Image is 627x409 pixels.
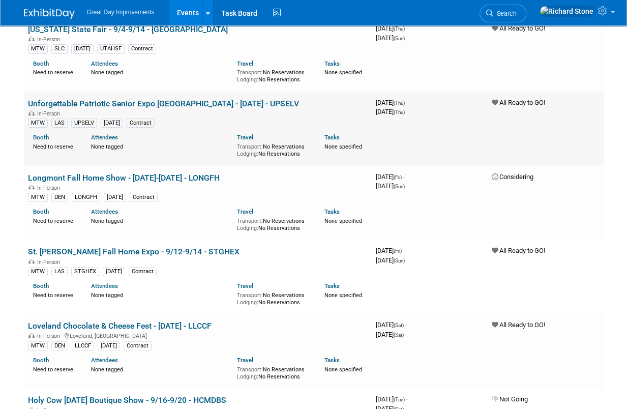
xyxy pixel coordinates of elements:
[51,267,68,276] div: LAS
[28,173,220,183] a: Longmont Fall Home Show - [DATE]-[DATE] - LONGFH
[237,290,309,306] div: No Reservations No Reservations
[376,395,408,403] span: [DATE]
[394,184,405,189] span: (Sun)
[403,247,405,254] span: -
[103,267,125,276] div: [DATE]
[324,366,362,373] span: None specified
[28,193,48,202] div: MTW
[480,5,526,22] a: Search
[492,247,545,254] span: All Ready to GO!
[33,290,76,299] div: Need to reserve
[324,60,340,67] a: Tasks
[492,321,545,329] span: All Ready to GO!
[97,44,125,53] div: UTAHSF
[128,44,156,53] div: Contract
[33,141,76,151] div: Need to reserve
[394,258,405,264] span: (Sun)
[237,218,263,224] span: Transport:
[237,225,258,231] span: Lodging:
[493,10,517,17] span: Search
[28,24,228,34] a: [US_STATE] State Fair - 9/4-9/14 - [GEOGRAPHIC_DATA]
[237,208,253,215] a: Travel
[324,282,340,289] a: Tasks
[28,247,240,256] a: St. [PERSON_NAME] Fall Home Expo - 9/12-9/14 - STGHEX
[72,193,100,202] div: LONGFH
[130,193,158,202] div: Contract
[394,397,405,402] span: (Tue)
[51,193,68,202] div: DEN
[98,341,120,350] div: [DATE]
[91,67,229,76] div: None tagged
[28,341,48,350] div: MTW
[237,151,258,157] span: Lodging:
[394,248,402,254] span: (Fri)
[324,218,362,224] span: None specified
[91,134,118,141] a: Attendees
[37,110,63,117] span: In-Person
[37,259,63,266] span: In-Person
[405,321,407,329] span: -
[28,44,48,53] div: MTW
[87,9,155,16] span: Great Day Improvements
[71,44,94,53] div: [DATE]
[91,208,118,215] a: Attendees
[28,36,35,41] img: In-Person Event
[33,60,49,67] a: Booth
[33,67,76,76] div: Need to reserve
[104,193,126,202] div: [DATE]
[376,99,408,106] span: [DATE]
[406,99,408,106] span: -
[51,341,68,350] div: DEN
[376,247,405,254] span: [DATE]
[72,341,94,350] div: LLCCF
[376,108,405,115] span: [DATE]
[237,134,253,141] a: Travel
[71,119,97,128] div: UPSELV
[376,182,405,190] span: [DATE]
[237,69,263,76] span: Transport:
[91,216,229,225] div: None tagged
[406,24,408,32] span: -
[33,134,49,141] a: Booth
[129,267,157,276] div: Contract
[492,395,528,403] span: Not Going
[403,173,405,181] span: -
[406,395,408,403] span: -
[91,357,118,364] a: Attendees
[91,60,118,67] a: Attendees
[124,341,152,350] div: Contract
[492,99,545,106] span: All Ready to GO!
[324,134,340,141] a: Tasks
[51,119,68,128] div: LAS
[28,331,368,339] div: Loveland, [GEOGRAPHIC_DATA]
[37,36,63,43] span: In-Person
[324,208,340,215] a: Tasks
[28,333,35,338] img: In-Person Event
[324,69,362,76] span: None specified
[237,292,263,299] span: Transport:
[91,364,229,373] div: None tagged
[237,299,258,306] span: Lodging:
[237,60,253,67] a: Travel
[33,216,76,225] div: Need to reserve
[394,100,405,106] span: (Thu)
[91,141,229,151] div: None tagged
[33,282,49,289] a: Booth
[237,67,309,83] div: No Reservations No Reservations
[237,143,263,150] span: Transport:
[28,185,35,190] img: In-Person Event
[376,24,408,32] span: [DATE]
[376,256,405,264] span: [DATE]
[24,9,75,19] img: ExhibitDay
[237,282,253,289] a: Travel
[101,119,123,128] div: [DATE]
[37,185,63,191] span: In-Person
[237,216,309,231] div: No Reservations No Reservations
[237,366,263,373] span: Transport:
[33,364,76,373] div: Need to reserve
[28,119,48,128] div: MTW
[28,267,48,276] div: MTW
[394,36,405,41] span: (Sun)
[324,143,362,150] span: None specified
[91,290,229,299] div: None tagged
